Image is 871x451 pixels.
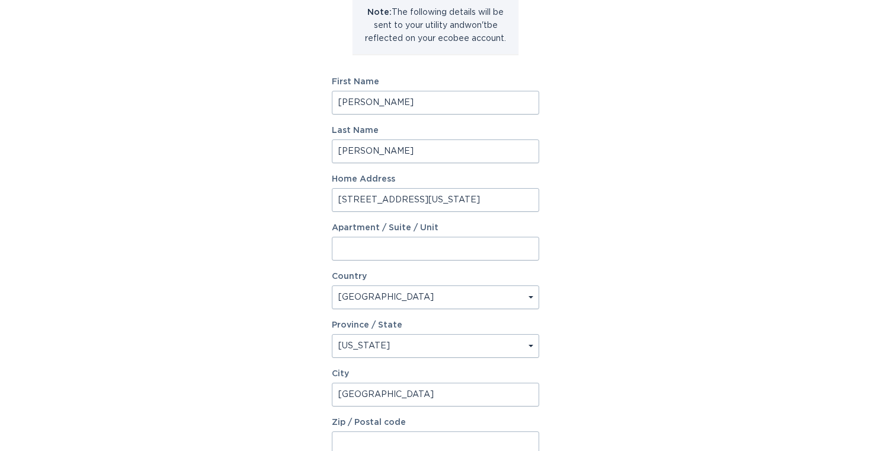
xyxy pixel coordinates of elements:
label: First Name [332,78,539,86]
label: Province / State [332,321,402,329]
strong: Note: [367,8,392,17]
p: The following details will be sent to your utility and won't be reflected on your ecobee account. [361,6,510,45]
label: City [332,370,539,378]
label: Last Name [332,126,539,135]
label: Apartment / Suite / Unit [332,224,539,232]
label: Zip / Postal code [332,418,539,427]
label: Home Address [332,175,539,183]
label: Country [332,272,367,281]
